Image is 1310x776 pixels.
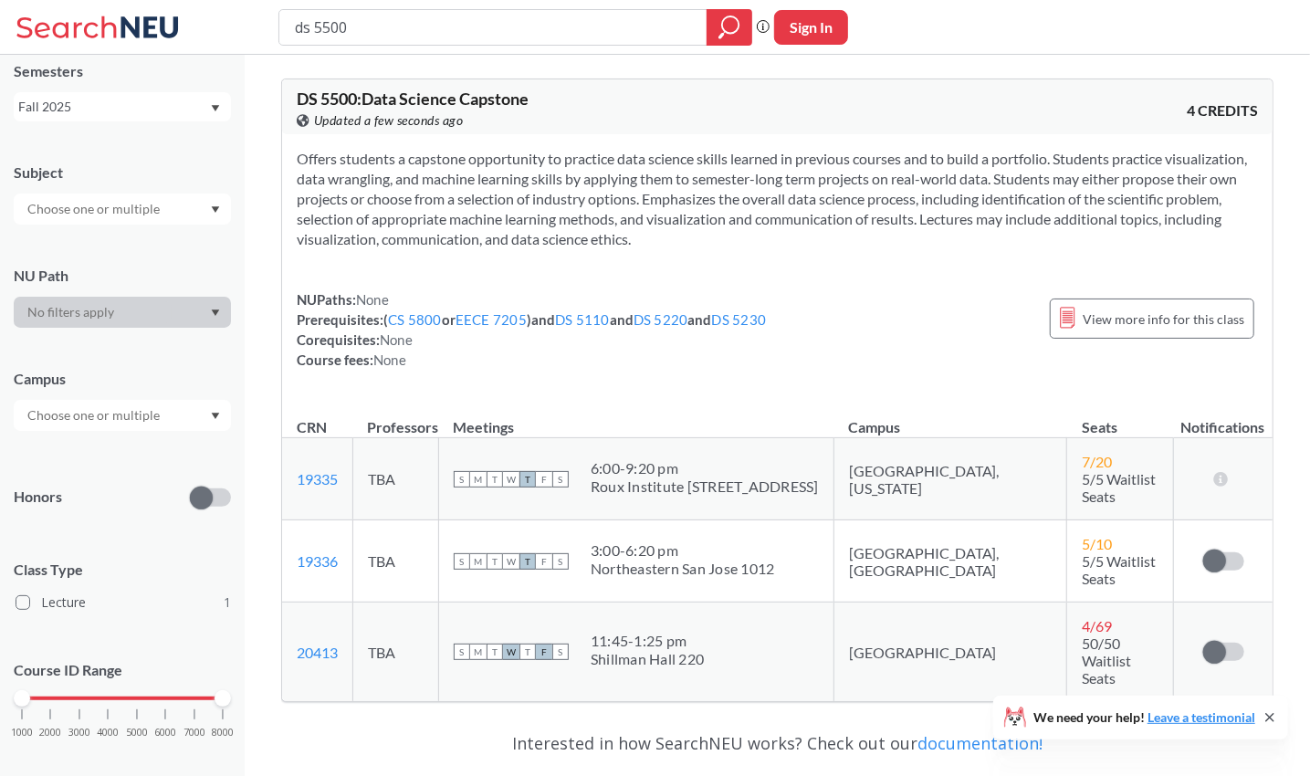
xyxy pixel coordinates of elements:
[353,520,439,603] td: TBA
[14,266,231,286] div: NU Path
[591,650,704,668] div: Shillman Hall 220
[11,728,33,738] span: 1000
[774,10,848,45] button: Sign In
[297,417,327,437] div: CRN
[388,311,442,328] a: CS 5800
[154,728,176,738] span: 6000
[487,553,503,570] span: T
[14,163,231,183] div: Subject
[1174,399,1273,438] th: Notifications
[454,471,470,488] span: S
[68,728,90,738] span: 3000
[470,553,487,570] span: M
[14,297,231,328] div: Dropdown arrow
[14,560,231,580] span: Class Type
[353,603,439,702] td: TBA
[555,311,610,328] a: DS 5110
[718,15,740,40] svg: magnifying glass
[519,644,536,660] span: T
[14,400,231,431] div: Dropdown arrow
[297,552,338,570] a: 19336
[917,732,1043,754] a: documentation!
[552,471,569,488] span: S
[183,728,205,738] span: 7000
[519,553,536,570] span: T
[591,560,775,578] div: Northeastern San Jose 1012
[1067,399,1174,438] th: Seats
[297,644,338,661] a: 20413
[1082,470,1156,505] span: 5/5 Waitlist Seats
[18,198,172,220] input: Choose one or multiple
[634,311,688,328] a: DS 5220
[503,553,519,570] span: W
[456,311,527,328] a: EECE 7205
[314,110,464,131] span: Updated a few seconds ago
[470,644,487,660] span: M
[297,289,766,370] div: NUPaths: Prerequisites: ( or ) and and and Corequisites: Course fees:
[1033,711,1255,724] span: We need your help!
[97,728,119,738] span: 4000
[353,399,439,438] th: Professors
[18,97,209,117] div: Fall 2025
[591,541,775,560] div: 3:00 - 6:20 pm
[833,603,1067,702] td: [GEOGRAPHIC_DATA]
[536,644,552,660] span: F
[470,471,487,488] span: M
[224,592,231,613] span: 1
[18,404,172,426] input: Choose one or multiple
[39,728,61,738] span: 2000
[356,291,389,308] span: None
[552,553,569,570] span: S
[536,553,552,570] span: F
[1082,617,1112,634] span: 4 / 69
[126,728,148,738] span: 5000
[1082,535,1112,552] span: 5 / 10
[281,717,1273,770] div: Interested in how SearchNEU works? Check out our
[1082,453,1112,470] span: 7 / 20
[552,644,569,660] span: S
[1082,552,1156,587] span: 5/5 Waitlist Seats
[297,89,529,109] span: DS 5500 : Data Science Capstone
[454,644,470,660] span: S
[14,369,231,389] div: Campus
[1187,100,1258,121] span: 4 CREDITS
[1148,709,1255,725] a: Leave a testimonial
[211,413,220,420] svg: Dropdown arrow
[833,520,1067,603] td: [GEOGRAPHIC_DATA], [GEOGRAPHIC_DATA]
[454,553,470,570] span: S
[503,471,519,488] span: W
[487,471,503,488] span: T
[591,459,819,477] div: 6:00 - 9:20 pm
[297,470,338,488] a: 19335
[833,438,1067,520] td: [GEOGRAPHIC_DATA], [US_STATE]
[1083,308,1244,330] span: View more info for this class
[487,644,503,660] span: T
[14,61,231,81] div: Semesters
[14,660,231,681] p: Course ID Range
[591,477,819,496] div: Roux Institute [STREET_ADDRESS]
[712,311,767,328] a: DS 5230
[833,399,1067,438] th: Campus
[211,105,220,112] svg: Dropdown arrow
[293,12,694,43] input: Class, professor, course number, "phrase"
[519,471,536,488] span: T
[536,471,552,488] span: F
[14,487,62,508] p: Honors
[1082,634,1131,687] span: 50/50 Waitlist Seats
[211,309,220,317] svg: Dropdown arrow
[353,438,439,520] td: TBA
[503,644,519,660] span: W
[14,92,231,121] div: Fall 2025Dropdown arrow
[373,351,406,368] span: None
[380,331,413,348] span: None
[591,632,704,650] div: 11:45 - 1:25 pm
[212,728,234,738] span: 8000
[439,399,834,438] th: Meetings
[14,194,231,225] div: Dropdown arrow
[297,149,1258,249] section: Offers students a capstone opportunity to practice data science skills learned in previous course...
[707,9,752,46] div: magnifying glass
[211,206,220,214] svg: Dropdown arrow
[16,591,231,614] label: Lecture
